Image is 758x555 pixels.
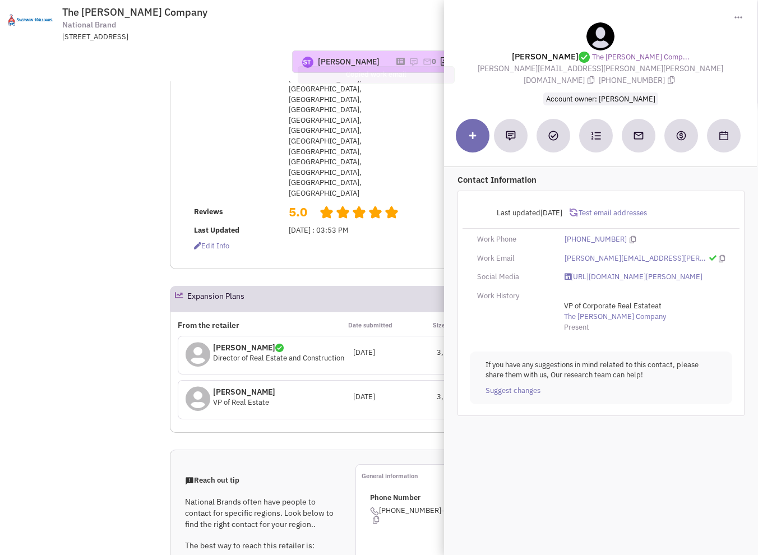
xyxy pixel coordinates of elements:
[185,540,341,551] p: The best way to reach this retailer is:
[565,253,706,264] a: [PERSON_NAME][EMAIL_ADDRESS][PERSON_NAME][PERSON_NAME][DOMAIN_NAME]
[213,342,344,353] p: [PERSON_NAME]
[564,301,655,311] span: VP of Corporate Real Estate
[506,131,516,141] img: Add a note
[62,19,116,31] span: National Brand
[185,496,341,530] p: National Brands often have people to contact for specific regions. Look below to find the right c...
[194,225,239,235] b: Last Updated
[370,506,511,524] span: [PHONE_NUMBER]
[353,348,437,358] div: [DATE]
[185,475,239,485] span: Reach out tip
[370,493,511,503] p: Phone Number
[470,234,557,245] div: Work Phone
[432,57,436,66] span: 0
[564,312,666,322] a: The [PERSON_NAME] Company
[362,470,511,482] p: General information
[62,32,355,43] div: [STREET_ADDRESS]
[437,392,520,403] div: 3,500 Sqft
[633,130,644,141] img: Send an email
[676,130,687,141] img: Create a deal
[213,397,269,407] span: VP of Real Estate
[423,57,432,66] img: icon-email-active-16.png
[564,301,666,321] span: at
[565,272,702,283] a: [URL][DOMAIN_NAME][PERSON_NAME]
[213,353,344,363] span: Director of Real Estate and Construction
[187,286,244,311] h2: Expansion Plans
[579,52,590,63] img: Verified by our researchers
[548,131,558,141] img: Add a Task
[213,386,275,397] p: [PERSON_NAME]
[194,241,229,251] span: Edit info
[470,202,570,224] div: Last updated
[486,360,717,381] p: If you have any suggestions in mind related to this contact, please share them with us, Our resea...
[577,208,647,218] span: Test email addresses
[470,291,557,302] div: Work History
[275,344,284,352] img: icon-verified.png
[470,272,557,283] div: Social Media
[512,51,592,62] lable: [PERSON_NAME]
[370,507,379,516] img: icon-phone.png
[565,234,627,245] a: [PHONE_NUMBER]
[433,320,518,331] p: Size needs
[62,6,207,18] span: The [PERSON_NAME] Company
[591,131,601,141] img: Subscribe to a cadence
[486,386,540,396] a: Suggest changes
[586,22,614,50] img: teammate.png
[194,207,223,216] b: Reviews
[409,57,418,66] img: icon-note.png
[592,52,690,63] a: The [PERSON_NAME] Comp...
[441,506,478,515] span: –HQ/Office
[543,92,658,105] span: Account owner: [PERSON_NAME]
[564,322,589,332] span: Present
[353,392,437,403] div: [DATE]
[719,131,728,140] img: Schedule a Meeting
[599,75,677,85] span: [PHONE_NUMBER]
[289,203,311,209] h2: 5.0
[540,208,562,218] span: [DATE]
[178,320,348,331] p: From the retailer
[457,174,745,186] p: Contact Information
[318,56,380,67] div: [PERSON_NAME]
[348,320,433,331] p: Date submitted
[470,253,557,264] div: Work Email
[437,348,520,358] div: 3,500 Sqft
[286,223,426,238] td: [DATE] : 03:53 PM
[478,63,723,85] span: [PERSON_NAME][EMAIL_ADDRESS][PERSON_NAME][PERSON_NAME][DOMAIN_NAME]
[346,70,406,80] p: Copied work email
